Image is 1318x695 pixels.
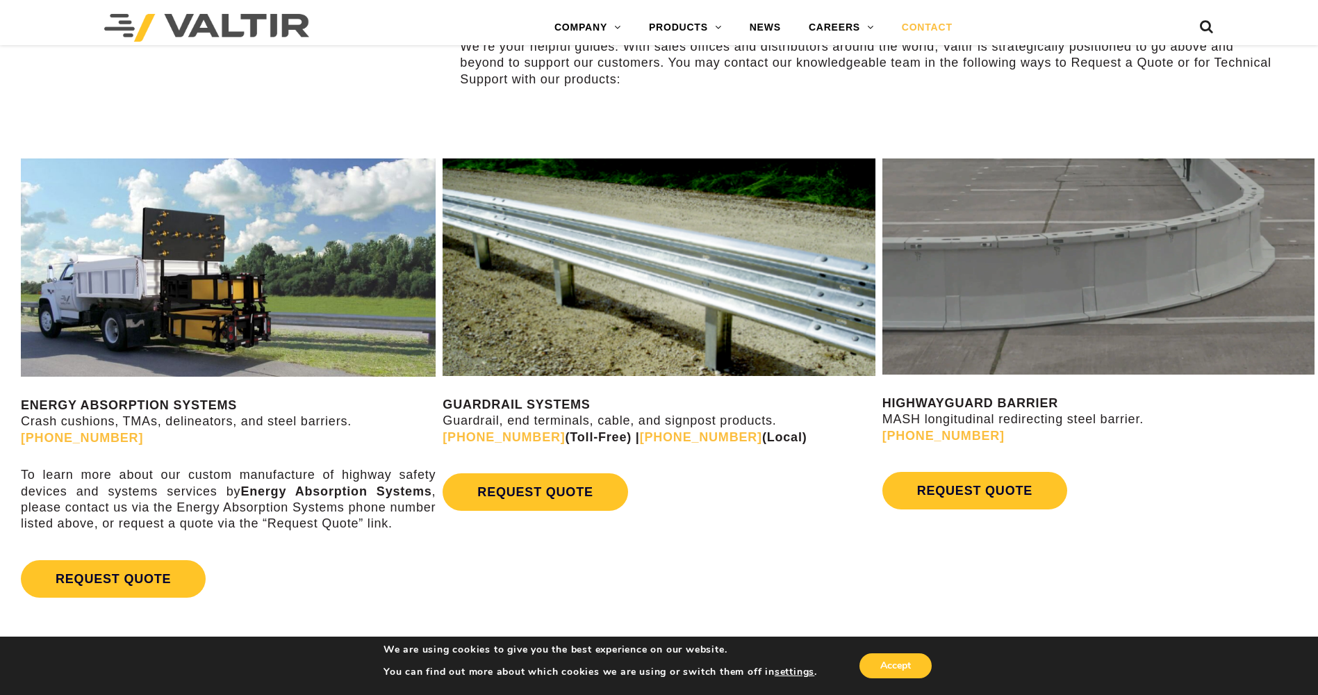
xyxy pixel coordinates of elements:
[882,158,1315,375] img: Radius-Barrier-Section-Highwayguard3
[443,397,875,445] p: Guardrail, end terminals, cable, and signpost products.
[859,653,932,678] button: Accept
[104,14,309,42] img: Valtir
[882,472,1067,509] a: REQUEST QUOTE
[443,430,807,444] strong: (Toll-Free) | (Local)
[443,430,565,444] a: [PHONE_NUMBER]
[541,14,635,42] a: COMPANY
[21,560,206,598] a: REQUEST QUOTE
[882,429,1005,443] a: [PHONE_NUMBER]
[21,431,143,445] a: [PHONE_NUMBER]
[443,158,875,376] img: Guardrail Contact Us Page Image
[882,395,1315,444] p: MASH longitudinal redirecting steel barrier.
[21,158,436,377] img: SS180M Contact Us Page Image
[240,484,431,498] strong: Energy Absorption Systems
[443,473,627,511] a: REQUEST QUOTE
[882,396,1058,410] strong: HIGHWAYGUARD BARRIER
[795,14,888,42] a: CAREERS
[888,14,966,42] a: CONTACT
[635,14,736,42] a: PRODUCTS
[443,398,590,411] strong: GUARDRAIL SYSTEMS
[640,430,762,444] a: [PHONE_NUMBER]
[21,398,436,446] p: Crash cushions, TMAs, delineators, and steel barriers.
[384,666,817,678] p: You can find out more about which cookies we are using or switch them off in .
[21,398,237,412] strong: ENERGY ABSORPTION SYSTEMS
[21,467,436,532] p: To learn more about our custom manufacture of highway safety devices and systems services by , pl...
[775,666,814,678] button: settings
[460,39,1280,88] p: We’re your helpful guides. With sales offices and distributors around the world, Valtir is strate...
[736,14,795,42] a: NEWS
[384,644,817,656] p: We are using cookies to give you the best experience on our website.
